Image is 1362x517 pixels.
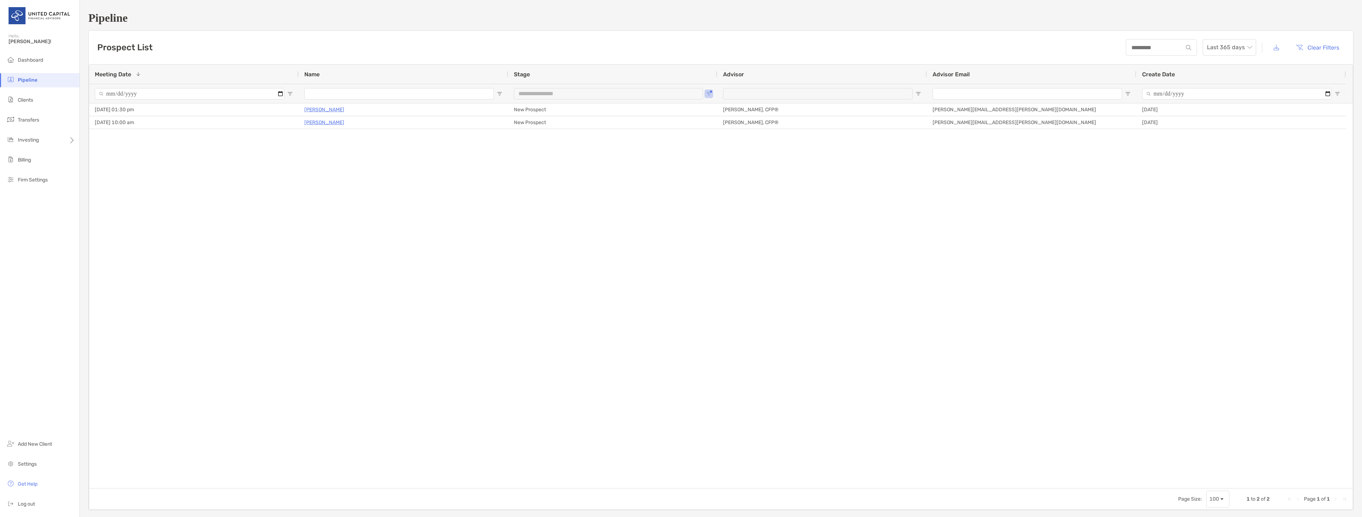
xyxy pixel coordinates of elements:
[1142,88,1332,99] input: Create Date Filter Input
[6,175,15,184] img: firm-settings icon
[18,481,37,487] span: Get Help
[6,115,15,124] img: transfers icon
[508,103,717,116] div: New Prospect
[1206,491,1229,508] div: Page Size
[1209,496,1219,502] div: 100
[1136,116,1346,129] div: [DATE]
[95,71,131,78] span: Meeting Date
[1261,496,1265,502] span: of
[497,91,502,97] button: Open Filter Menu
[6,439,15,448] img: add_new_client icon
[1136,103,1346,116] div: [DATE]
[1304,496,1316,502] span: Page
[1333,496,1338,502] div: Next Page
[6,479,15,488] img: get-help icon
[927,116,1136,129] div: [PERSON_NAME][EMAIL_ADDRESS][PERSON_NAME][DOMAIN_NAME]
[1287,496,1293,502] div: First Page
[1178,496,1202,502] div: Page Size:
[1266,496,1270,502] span: 2
[1207,40,1252,55] span: Last 365 days
[18,461,37,467] span: Settings
[933,71,970,78] span: Advisor Email
[18,77,37,83] span: Pipeline
[1335,91,1340,97] button: Open Filter Menu
[6,459,15,468] img: settings icon
[304,118,344,127] a: [PERSON_NAME]
[1295,496,1301,502] div: Previous Page
[927,103,1136,116] div: [PERSON_NAME][EMAIL_ADDRESS][PERSON_NAME][DOMAIN_NAME]
[514,71,530,78] span: Stage
[717,103,927,116] div: [PERSON_NAME], CFP®
[508,116,717,129] div: New Prospect
[304,105,344,114] a: [PERSON_NAME]
[18,177,48,183] span: Firm Settings
[6,155,15,164] img: billing icon
[717,116,927,129] div: [PERSON_NAME], CFP®
[287,91,293,97] button: Open Filter Menu
[18,117,39,123] span: Transfers
[18,97,33,103] span: Clients
[9,3,71,29] img: United Capital Logo
[89,116,299,129] div: [DATE] 10:00 am
[95,88,284,99] input: Meeting Date Filter Input
[1251,496,1255,502] span: to
[6,55,15,64] img: dashboard icon
[1186,45,1191,50] img: input icon
[6,499,15,508] img: logout icon
[18,441,52,447] span: Add New Client
[6,75,15,84] img: pipeline icon
[18,137,39,143] span: Investing
[6,135,15,144] img: investing icon
[1327,496,1330,502] span: 1
[1257,496,1260,502] span: 2
[1341,496,1347,502] div: Last Page
[9,39,75,45] span: [PERSON_NAME]!
[304,88,494,99] input: Name Filter Input
[18,57,43,63] span: Dashboard
[97,42,153,52] h3: Prospect List
[18,501,35,507] span: Log out
[1321,496,1326,502] span: of
[18,157,31,163] span: Billing
[933,88,1122,99] input: Advisor Email Filter Input
[1247,496,1250,502] span: 1
[89,103,299,116] div: [DATE] 01:30 pm
[1290,40,1345,55] button: Clear Filters
[915,91,921,97] button: Open Filter Menu
[706,91,712,97] button: Open Filter Menu
[304,71,320,78] span: Name
[1142,71,1175,78] span: Create Date
[723,71,744,78] span: Advisor
[6,95,15,104] img: clients icon
[88,11,1353,25] h1: Pipeline
[1317,496,1320,502] span: 1
[1125,91,1131,97] button: Open Filter Menu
